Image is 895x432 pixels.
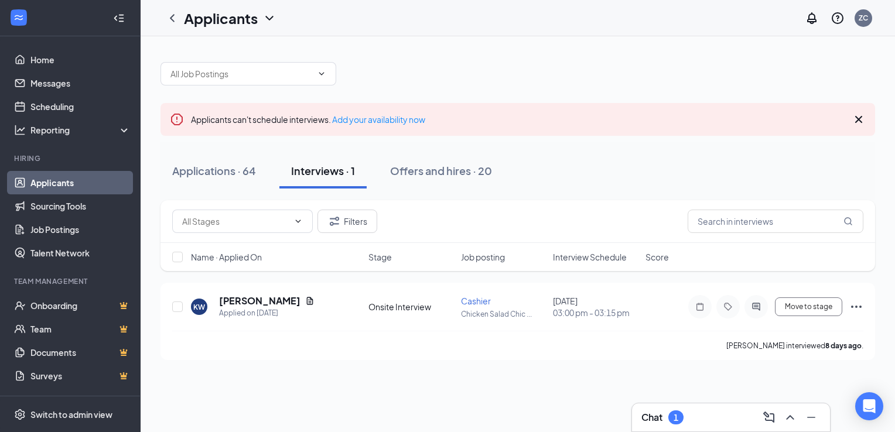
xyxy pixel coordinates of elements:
[775,297,842,316] button: Move to stage
[30,294,131,317] a: OnboardingCrown
[191,251,262,263] span: Name · Applied On
[14,153,128,163] div: Hiring
[30,241,131,265] a: Talent Network
[305,296,315,306] svg: Document
[219,307,315,319] div: Applied on [DATE]
[262,11,276,25] svg: ChevronDown
[785,303,832,311] span: Move to stage
[14,409,26,420] svg: Settings
[693,302,707,311] svg: Note
[825,341,862,350] b: 8 days ago
[762,410,776,424] svg: ComposeMessage
[781,408,800,427] button: ChevronUp
[721,302,735,311] svg: Tag
[804,410,818,424] svg: Minimize
[783,410,797,424] svg: ChevronUp
[14,276,128,286] div: Team Management
[30,341,131,364] a: DocumentsCrown
[645,251,669,263] span: Score
[317,210,377,233] button: Filter Filters
[30,218,131,241] a: Job Postings
[30,364,131,388] a: SurveysCrown
[461,309,546,319] p: Chicken Salad Chic ...
[641,411,662,424] h3: Chat
[327,214,341,228] svg: Filter
[30,194,131,218] a: Sourcing Tools
[726,341,863,351] p: [PERSON_NAME] interviewed .
[368,251,392,263] span: Stage
[855,392,883,420] div: Open Intercom Messenger
[182,215,289,228] input: All Stages
[113,12,125,24] svg: Collapse
[219,294,300,307] h5: [PERSON_NAME]
[170,112,184,126] svg: Error
[184,8,258,28] h1: Applicants
[30,409,112,420] div: Switch to admin view
[30,124,131,136] div: Reporting
[30,71,131,95] a: Messages
[13,12,25,23] svg: WorkstreamLogo
[191,114,425,125] span: Applicants can't schedule interviews.
[688,210,863,233] input: Search in interviews
[805,11,819,25] svg: Notifications
[14,124,26,136] svg: Analysis
[749,302,763,311] svg: ActiveChat
[831,11,845,25] svg: QuestionInfo
[170,67,312,80] input: All Job Postings
[802,408,821,427] button: Minimize
[843,217,853,226] svg: MagnifyingGlass
[760,408,778,427] button: ComposeMessage
[849,300,863,314] svg: Ellipses
[172,163,256,178] div: Applications · 64
[293,217,303,226] svg: ChevronDown
[553,251,627,263] span: Interview Schedule
[859,13,868,23] div: ZC
[30,171,131,194] a: Applicants
[332,114,425,125] a: Add your availability now
[553,307,638,318] span: 03:00 pm - 03:15 pm
[165,11,179,25] svg: ChevronLeft
[291,163,355,178] div: Interviews · 1
[368,301,454,313] div: Onsite Interview
[317,69,326,78] svg: ChevronDown
[193,302,205,312] div: KW
[852,112,866,126] svg: Cross
[553,295,638,318] div: [DATE]
[674,413,678,423] div: 1
[30,95,131,118] a: Scheduling
[461,296,491,306] span: Cashier
[390,163,492,178] div: Offers and hires · 20
[30,317,131,341] a: TeamCrown
[30,48,131,71] a: Home
[461,251,505,263] span: Job posting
